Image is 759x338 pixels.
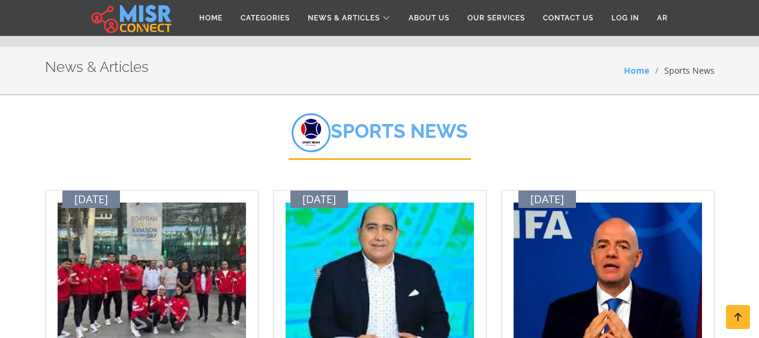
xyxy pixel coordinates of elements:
[534,7,602,29] a: Contact Us
[91,3,172,33] img: main.misr_connect
[648,7,677,29] a: AR
[624,65,649,76] a: Home
[400,7,458,29] a: About Us
[292,113,331,152] img: 6ID61bWmfYNJ38VrOyMM.png
[232,7,299,29] a: Categories
[602,7,648,29] a: Log in
[45,59,149,76] h2: News & Articles
[302,193,336,206] span: [DATE]
[649,64,715,77] li: Sports News
[308,13,380,23] span: News & Articles
[299,7,400,29] a: News & Articles
[530,193,564,206] span: [DATE]
[190,7,232,29] a: Home
[289,113,471,160] h2: Sports News
[458,7,534,29] a: Our Services
[74,193,108,206] span: [DATE]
